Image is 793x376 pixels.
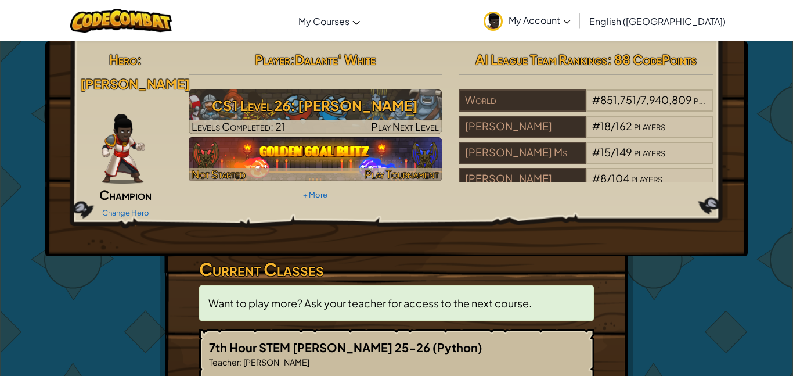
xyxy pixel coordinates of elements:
[459,89,586,112] div: World
[109,51,137,67] span: Hero
[255,51,290,67] span: Player
[209,340,432,354] span: 7th Hour STEM [PERSON_NAME] 25-26
[290,51,295,67] span: :
[293,5,366,37] a: My Courses
[592,145,600,159] span: #
[615,145,632,159] span: 149
[70,9,172,33] img: CodeCombat logo
[509,14,571,26] span: My Account
[102,114,145,184] img: champion-pose.png
[631,171,662,185] span: players
[475,51,607,67] span: AI League Team Rankings
[209,357,240,367] span: Teacher
[478,2,576,39] a: My Account
[600,93,636,106] span: 851,751
[298,15,349,27] span: My Courses
[459,116,586,138] div: [PERSON_NAME]
[459,101,713,114] a: World#851,751/7,940,809players
[459,127,713,140] a: [PERSON_NAME]#18/162players
[189,92,442,119] h3: CS1 Level 26: [PERSON_NAME]
[199,256,594,282] h3: Current Classes
[365,167,439,181] span: Play Tournament
[634,119,665,133] span: players
[641,93,692,106] span: 7,940,809
[242,357,309,367] span: [PERSON_NAME]
[592,93,600,106] span: #
[607,51,697,67] span: : 88 CodePoints
[303,190,327,199] a: + More
[589,15,726,27] span: English ([GEOGRAPHIC_DATA])
[592,171,600,185] span: #
[371,120,439,133] span: Play Next Level
[600,171,607,185] span: 8
[192,167,246,181] span: Not Started
[459,179,713,192] a: [PERSON_NAME]#8/104players
[459,168,586,190] div: [PERSON_NAME]
[484,12,503,31] img: avatar
[636,93,641,106] span: /
[208,296,532,310] span: Want to play more? Ask your teacher for access to the next course.
[189,137,442,181] img: Golden Goal
[615,119,632,133] span: 162
[459,142,586,164] div: [PERSON_NAME] Ms
[189,89,442,134] a: Play Next Level
[295,51,376,67] span: Dalante' White
[611,171,629,185] span: 104
[694,93,725,106] span: players
[102,208,149,217] a: Change Hero
[634,145,665,159] span: players
[240,357,242,367] span: :
[192,120,286,133] span: Levels Completed: 21
[189,137,442,181] a: Not StartedPlay Tournament
[189,89,442,134] img: CS1 Level 26: Wakka Maul
[611,145,615,159] span: /
[611,119,615,133] span: /
[432,340,482,354] span: (Python)
[607,171,611,185] span: /
[80,76,190,92] span: [PERSON_NAME]
[583,5,731,37] a: English ([GEOGRAPHIC_DATA])
[600,119,611,133] span: 18
[459,153,713,166] a: [PERSON_NAME] Ms#15/149players
[137,51,142,67] span: :
[600,145,611,159] span: 15
[592,119,600,133] span: #
[99,187,152,203] span: Champion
